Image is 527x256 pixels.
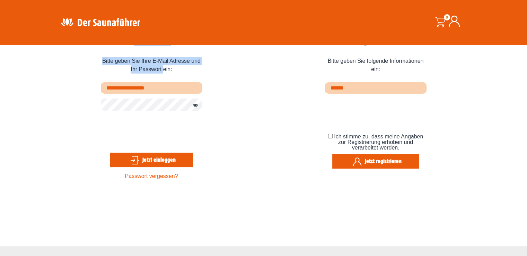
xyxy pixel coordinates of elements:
[328,134,333,138] input: Ich stimme zu, dass meine Angaben zur Registrierung erhoben und verarbeitet werden.
[325,99,430,126] iframe: reCAPTCHA
[110,153,193,167] button: Jetzt einloggen
[189,101,198,110] button: Passwort anzeigen
[325,52,427,82] span: Bitte geben Sie folgende Informationen ein:
[101,116,206,143] iframe: reCAPTCHA
[332,154,419,169] button: Jetzt registrieren
[444,14,450,20] span: 0
[101,52,202,82] span: Bitte geben Sie Ihre E-Mail Adresse und Ihr Passwort ein:
[125,173,178,179] a: Passwort vergessen?
[334,134,423,151] span: Ich stimme zu, dass meine Angaben zur Registrierung erhoben und verarbeitet werden.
